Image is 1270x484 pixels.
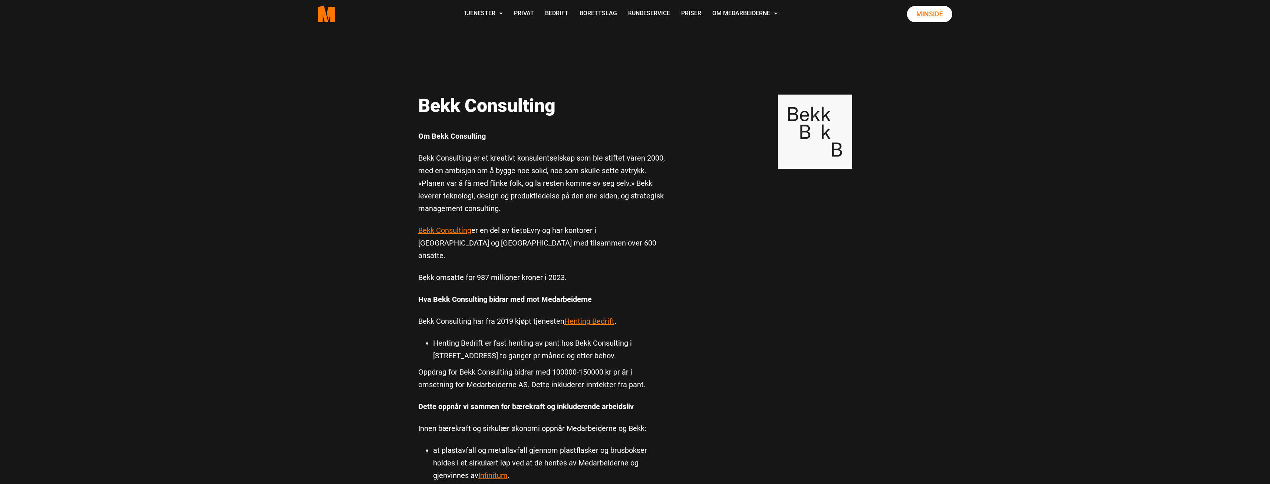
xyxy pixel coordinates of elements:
p: Oppdrag for Bekk Consulting bidrar med 100000-150000 kr pr år i omsetning for Medarbeiderne AS. D... [418,366,667,391]
a: Borettslag [574,1,623,27]
img: Bekk Logo [778,95,852,169]
p: Bekk Consulting [418,95,667,117]
p: Bekk omsatte for 987 millioner kroner i 2023. [418,271,667,284]
a: Om Medarbeiderne [707,1,783,27]
p: Bekk Consulting er et kreativt konsulentselskap som ble stiftet våren 2000, med en ambisjon om å ... [418,152,667,215]
p: Innen bærekraft og sirkulær økonomi oppnår Medarbeiderne og Bekk: [418,422,667,435]
li: at plastavfall og metallavfall gjennom plastflasker og brusbokser holdes i et sirkulært løp ved a... [433,444,667,482]
b: Hva Bekk Consulting bidrar med mot Medarbeiderne [418,295,592,304]
a: Infinitum [478,471,508,480]
b: Dette oppnår vi sammen for bærekraft og inkluderende arbeidsliv [418,402,634,411]
a: Kundeservice [623,1,676,27]
p: er en del av tietoEvry og har kontorer i [GEOGRAPHIC_DATA] og [GEOGRAPHIC_DATA] med tilsammen ove... [418,224,667,262]
a: Priser [676,1,707,27]
a: Henting Bedrift [564,317,614,326]
a: Bekk Consulting [418,226,471,235]
p: Bekk Consulting har fra 2019 kjøpt tjenesten . [418,315,667,327]
a: Minside [907,6,952,22]
li: Henting Bedrift er fast henting av pant hos Bekk Consulting i [STREET_ADDRESS] to ganger pr måned... [433,337,667,362]
a: Privat [508,1,540,27]
a: Bedrift [540,1,574,27]
a: Tjenester [458,1,508,27]
b: Om Bekk Consulting [418,132,486,141]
